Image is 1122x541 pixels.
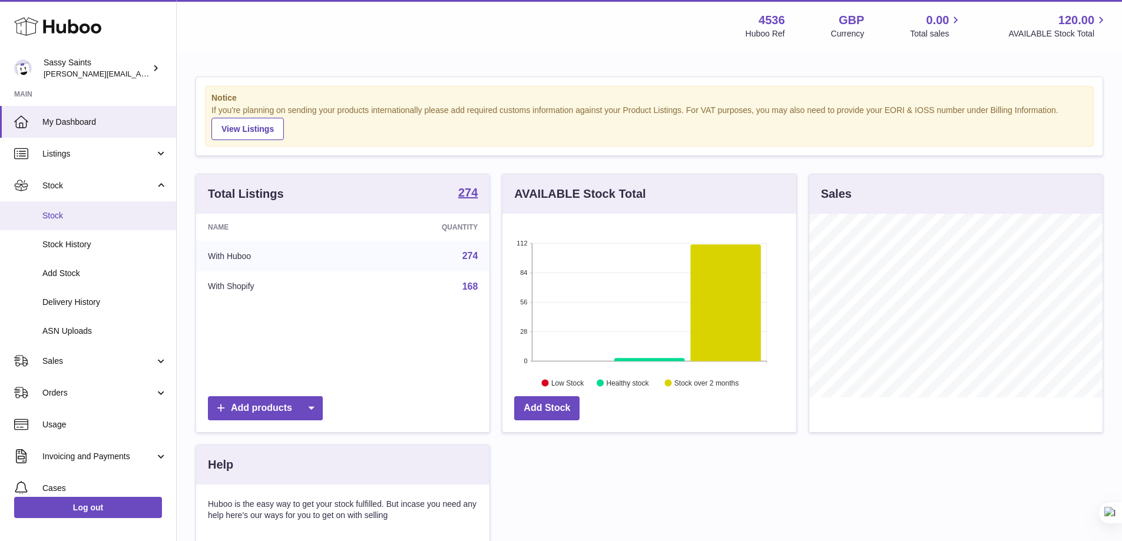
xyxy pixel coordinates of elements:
[462,281,478,291] a: 168
[462,251,478,261] a: 274
[551,379,584,387] text: Low Stock
[42,239,167,250] span: Stock History
[524,357,528,364] text: 0
[42,483,167,494] span: Cases
[514,186,646,202] h3: AVAILABLE Stock Total
[521,269,528,276] text: 84
[759,12,785,28] strong: 4536
[44,57,150,79] div: Sassy Saints
[196,271,355,302] td: With Shopify
[196,214,355,241] th: Name
[746,28,785,39] div: Huboo Ref
[42,326,167,337] span: ASN Uploads
[910,12,962,39] a: 0.00 Total sales
[208,186,284,202] h3: Total Listings
[208,457,233,473] h3: Help
[42,148,155,160] span: Listings
[517,240,527,247] text: 112
[458,187,478,201] a: 274
[42,180,155,191] span: Stock
[521,328,528,335] text: 28
[1008,28,1108,39] span: AVAILABLE Stock Total
[42,297,167,308] span: Delivery History
[607,379,650,387] text: Healthy stock
[42,451,155,462] span: Invoicing and Payments
[42,387,155,399] span: Orders
[42,210,167,221] span: Stock
[42,268,167,279] span: Add Stock
[514,396,580,420] a: Add Stock
[521,298,528,306] text: 56
[14,59,32,77] img: ramey@sassysaints.com
[1058,12,1094,28] span: 120.00
[674,379,739,387] text: Stock over 2 months
[839,12,864,28] strong: GBP
[211,92,1087,104] strong: Notice
[458,187,478,198] strong: 274
[208,396,323,420] a: Add products
[44,69,236,78] span: [PERSON_NAME][EMAIL_ADDRESS][DOMAIN_NAME]
[208,499,478,521] p: Huboo is the easy way to get your stock fulfilled. But incase you need any help here's our ways f...
[196,241,355,271] td: With Huboo
[355,214,490,241] th: Quantity
[910,28,962,39] span: Total sales
[821,186,852,202] h3: Sales
[211,105,1087,140] div: If you're planning on sending your products internationally please add required customs informati...
[926,12,949,28] span: 0.00
[1008,12,1108,39] a: 120.00 AVAILABLE Stock Total
[42,117,167,128] span: My Dashboard
[211,118,284,140] a: View Listings
[14,497,162,518] a: Log out
[831,28,865,39] div: Currency
[42,419,167,430] span: Usage
[42,356,155,367] span: Sales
